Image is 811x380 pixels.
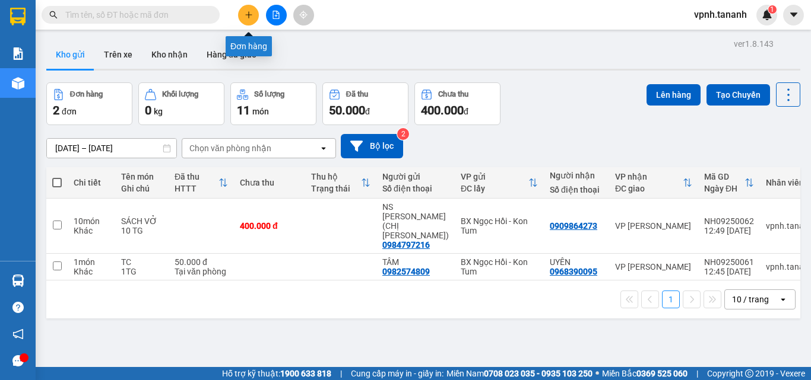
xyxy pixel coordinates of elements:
div: Số điện thoại [382,184,449,193]
img: logo.jpg [6,6,47,47]
div: VP nhận [615,172,683,181]
button: Kho nhận [142,40,197,69]
span: đ [365,107,370,116]
div: Đơn hàng [226,36,272,56]
button: Khối lượng0kg [138,82,224,125]
button: Đã thu50.000đ [322,82,408,125]
span: caret-down [788,9,799,20]
div: 12:49 [DATE] [704,226,754,235]
span: 400.000 [421,103,464,117]
span: 11 [237,103,250,117]
span: Miền Bắc [602,367,688,380]
div: UYÊN [550,257,603,267]
div: Đã thu [175,172,218,181]
button: Tạo Chuyến [707,84,770,106]
div: 10 món [74,216,109,226]
div: BX Ngọc Hồi - Kon Tum [461,216,538,235]
span: Miền Nam [446,367,593,380]
div: Thu hộ [311,172,361,181]
div: Ngày ĐH [704,184,745,193]
div: 12:45 [DATE] [704,267,754,276]
button: caret-down [783,5,804,25]
span: đơn [62,107,77,116]
span: 50.000 [329,103,365,117]
span: message [12,355,24,366]
div: 0982574809 [382,267,430,276]
span: file-add [272,11,280,19]
div: VP gửi [461,172,528,181]
span: search [49,11,58,19]
span: environment [6,79,14,87]
button: aim [293,5,314,25]
li: VP VP [PERSON_NAME] [82,50,158,76]
strong: 0708 023 035 - 0935 103 250 [484,369,593,378]
div: Số lượng [254,90,284,98]
svg: open [319,143,328,153]
div: Người gửi [382,172,449,181]
li: VP BX Ngọc Hồi - Kon Tum [6,50,82,76]
button: Hàng đã giao [197,40,266,69]
div: 0984797216 [382,240,430,250]
button: Kho gửi [46,40,94,69]
div: SÁCH VỞ [121,216,163,226]
b: khu C30-lô B5-Q10 [82,78,147,101]
div: NH09250062 [704,216,754,226]
input: Select a date range. [47,139,176,158]
sup: 1 [768,5,777,14]
span: Cung cấp máy in - giấy in: [351,367,443,380]
div: Mã GD [704,172,745,181]
strong: 0369 525 060 [636,369,688,378]
button: plus [238,5,259,25]
button: Chưa thu400.000đ [414,82,500,125]
span: món [252,107,269,116]
img: logo-vxr [10,8,26,25]
div: NS DUY TÂN (CHỊ BÁU) [382,202,449,240]
div: VP [PERSON_NAME] [615,262,692,272]
strong: 1900 633 818 [280,369,331,378]
div: NH09250061 [704,257,754,267]
svg: open [778,295,788,304]
span: đ [464,107,468,116]
span: Hỗ trợ kỹ thuật: [222,367,331,380]
div: Tại văn phòng [175,267,228,276]
div: 400.000 đ [240,221,299,231]
div: ĐC giao [615,184,683,193]
div: 50.000 đ [175,257,228,267]
span: 0 [145,103,151,117]
button: Lên hàng [647,84,701,106]
div: 10 / trang [732,293,769,305]
span: copyright [745,369,753,378]
span: kg [154,107,163,116]
div: 1TG [121,267,163,276]
span: | [340,367,342,380]
div: ĐC lấy [461,184,528,193]
div: Người nhận [550,171,603,180]
div: Chi tiết [74,178,109,187]
div: Số điện thoại [550,185,603,194]
div: VP [PERSON_NAME] [615,221,692,231]
th: Toggle SortBy [169,167,234,199]
div: 0909864273 [550,221,597,231]
div: Chưa thu [240,178,299,187]
div: BX Ngọc Hồi - Kon Tum [461,257,538,276]
span: | [696,367,698,380]
img: warehouse-icon [12,274,24,287]
div: Tên món [121,172,163,181]
span: question-circle [12,302,24,313]
th: Toggle SortBy [698,167,760,199]
div: Khối lượng [162,90,198,98]
div: Đã thu [346,90,368,98]
img: icon-new-feature [762,9,772,20]
button: Trên xe [94,40,142,69]
span: ⚪️ [595,371,599,376]
button: file-add [266,5,287,25]
button: 1 [662,290,680,308]
div: 0968390095 [550,267,597,276]
sup: 2 [397,128,409,140]
li: Tân Anh [6,6,172,28]
th: Toggle SortBy [455,167,544,199]
div: 1 món [74,257,109,267]
span: notification [12,328,24,340]
span: 2 [53,103,59,117]
span: plus [245,11,253,19]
